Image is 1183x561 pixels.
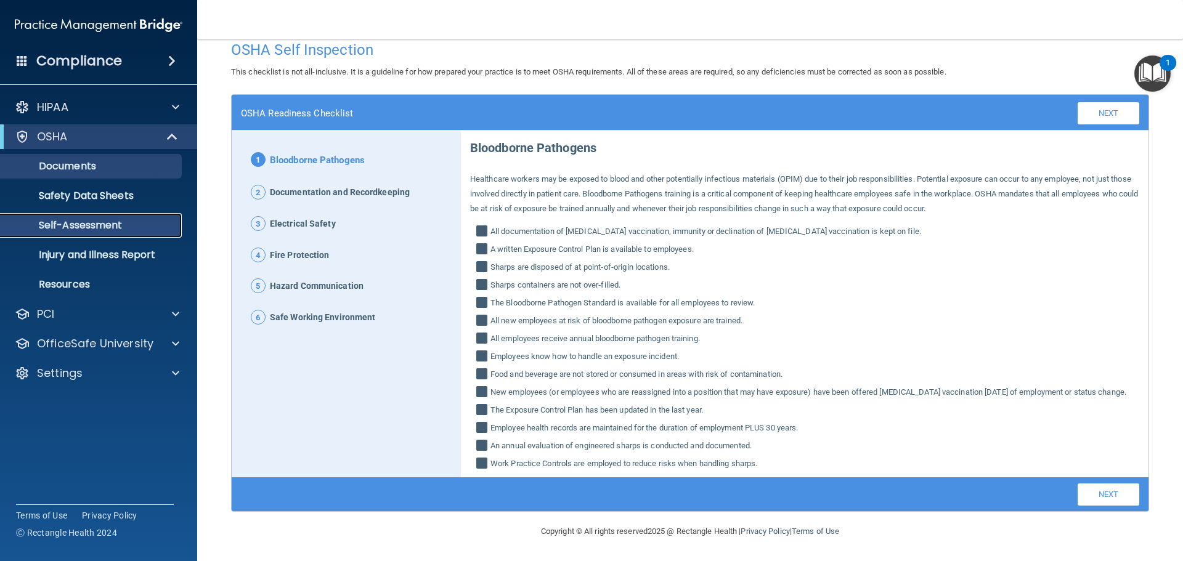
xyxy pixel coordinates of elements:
p: Documents [8,160,176,172]
a: OSHA [15,129,179,144]
span: A written Exposure Control Plan is available to employees. [490,242,694,257]
input: The Bloodborne Pathogen Standard is available for all employees to review. [476,298,490,310]
span: 3 [251,216,266,231]
h4: OSHA Readiness Checklist [241,108,353,119]
p: Injury and Illness Report [8,249,176,261]
span: Fire Protection [270,248,330,264]
a: Terms of Use [792,527,839,536]
input: Sharps are disposed of at point‐of‐origin locations. [476,262,490,275]
span: All documentation of [MEDICAL_DATA] vaccination, immunity or declination of [MEDICAL_DATA] vaccin... [490,224,921,239]
p: Settings [37,366,83,381]
h4: Compliance [36,52,122,70]
p: Bloodborne Pathogens [470,131,1139,159]
span: Electrical Safety [270,216,336,232]
img: PMB logo [15,13,182,38]
span: Documentation and Recordkeeping [270,185,410,201]
button: Open Resource Center, 1 new notification [1134,55,1171,92]
p: OfficeSafe University [37,336,153,351]
span: 6 [251,310,266,325]
div: 1 [1166,63,1170,79]
div: Copyright © All rights reserved 2025 @ Rectangle Health | | [465,512,915,551]
span: The Exposure Control Plan has been updated in the last year. [490,403,703,418]
input: A written Exposure Control Plan is available to employees. [476,244,490,257]
a: Privacy Policy [741,527,789,536]
span: Employee health records are maintained for the duration of employment PLUS 30 years. [490,421,798,435]
span: Employees know how to handle an exposure incident. [490,349,679,364]
span: 4 [251,248,266,262]
span: Bloodborne Pathogens [270,152,365,169]
input: Work Practice Controls are employed to reduce risks when handling sharps. [476,459,490,471]
span: The Bloodborne Pathogen Standard is available for all employees to review. [490,296,755,310]
span: Work Practice Controls are employed to reduce risks when handling sharps. [490,456,757,471]
span: Food and beverage are not stored or consumed in areas with risk of contamination. [490,367,783,382]
iframe: Drift Widget Chat Controller [970,474,1168,523]
span: New employees (or employees who are reassigned into a position that may have exposure) have been ... [490,385,1126,400]
a: HIPAA [15,100,179,115]
span: Sharps are disposed of at point‐of‐origin locations. [490,260,670,275]
a: PCI [15,307,179,321]
a: Settings [15,366,179,381]
input: An annual evaluation of engineered sharps is conducted and documented. [476,441,490,453]
p: PCI [37,307,54,321]
span: All employees receive annual bloodborne pathogen training. [490,331,700,346]
span: All new employees at risk of bloodborne pathogen exposure are trained. [490,313,742,328]
input: All new employees at risk of bloodborne pathogen exposure are trained. [476,316,490,328]
a: Next [1078,102,1139,124]
h4: OSHA Self Inspection [231,42,1149,58]
span: An annual evaluation of engineered sharps is conducted and documented. [490,438,752,453]
p: Safety Data Sheets [8,190,176,202]
span: This checklist is not all-inclusive. It is a guideline for how prepared your practice is to meet ... [231,67,946,76]
input: New employees (or employees who are reassigned into a position that may have exposure) have been ... [476,387,490,400]
p: OSHA [37,129,68,144]
span: Ⓒ Rectangle Health 2024 [16,527,117,539]
span: Hazard Communication [270,278,364,294]
span: 5 [251,278,266,293]
span: 1 [251,152,266,167]
a: Terms of Use [16,509,67,522]
input: All documentation of [MEDICAL_DATA] vaccination, immunity or declination of [MEDICAL_DATA] vaccin... [476,227,490,239]
p: HIPAA [37,100,68,115]
p: Self-Assessment [8,219,176,232]
span: Safe Working Environment [270,310,375,326]
input: Employees know how to handle an exposure incident. [476,352,490,364]
input: The Exposure Control Plan has been updated in the last year. [476,405,490,418]
input: Food and beverage are not stored or consumed in areas with risk of contamination. [476,369,490,382]
p: Resources [8,278,176,291]
p: Healthcare workers may be exposed to blood and other potentially infectious materials (OPIM) due ... [470,172,1139,216]
a: OfficeSafe University [15,336,179,351]
span: 2 [251,185,266,200]
input: Sharps containers are not over‐filled. [476,280,490,293]
input: All employees receive annual bloodborne pathogen training. [476,334,490,346]
a: Privacy Policy [82,509,137,522]
input: Employee health records are maintained for the duration of employment PLUS 30 years. [476,423,490,435]
span: Sharps containers are not over‐filled. [490,278,620,293]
